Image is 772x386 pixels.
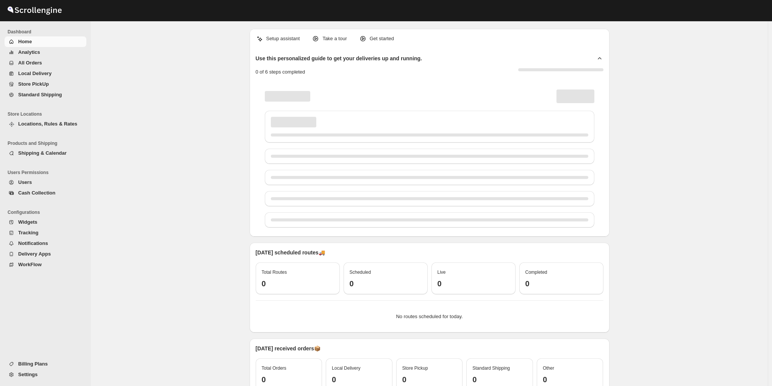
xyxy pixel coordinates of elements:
[8,169,87,176] span: Users Permissions
[18,92,62,97] span: Standard Shipping
[18,81,49,87] span: Store PickUp
[256,68,305,76] p: 0 of 6 steps completed
[18,71,52,76] span: Local Delivery
[370,35,394,42] p: Get started
[5,238,86,249] button: Notifications
[5,119,86,129] button: Locations, Rules & Rates
[332,375,386,384] h3: 0
[18,39,32,44] span: Home
[5,228,86,238] button: Tracking
[322,35,347,42] p: Take a tour
[262,366,286,371] span: Total Orders
[332,366,360,371] span: Local Delivery
[18,262,42,267] span: WorkFlow
[262,279,334,288] h3: 0
[266,35,300,42] p: Setup assistant
[8,140,87,146] span: Products and Shipping
[18,60,42,66] span: All Orders
[262,375,316,384] h3: 0
[5,188,86,198] button: Cash Collection
[8,111,87,117] span: Store Locations
[350,270,371,275] span: Scheduled
[18,251,51,257] span: Delivery Apps
[256,249,603,256] p: [DATE] scheduled routes 🚚
[525,270,547,275] span: Completed
[18,190,55,196] span: Cash Collection
[256,82,603,231] div: Page loading
[256,55,422,62] h2: Use this personalized guide to get your deliveries up and running.
[256,345,603,352] p: [DATE] received orders 📦
[350,279,422,288] h3: 0
[5,259,86,270] button: WorkFlow
[262,270,287,275] span: Total Routes
[8,29,87,35] span: Dashboard
[18,372,38,377] span: Settings
[5,36,86,47] button: Home
[262,313,597,320] p: No routes scheduled for today.
[18,49,40,55] span: Analytics
[472,375,527,384] h3: 0
[18,219,37,225] span: Widgets
[543,366,554,371] span: Other
[18,361,48,367] span: Billing Plans
[5,148,86,158] button: Shipping & Calendar
[18,230,38,235] span: Tracking
[5,217,86,228] button: Widgets
[5,58,86,68] button: All Orders
[5,249,86,259] button: Delivery Apps
[8,209,87,215] span: Configurations
[438,270,446,275] span: Live
[5,47,86,58] button: Analytics
[543,375,597,384] h3: 0
[472,366,510,371] span: Standard Shipping
[18,150,67,156] span: Shipping & Calendar
[5,369,86,380] button: Settings
[438,279,509,288] h3: 0
[18,121,77,127] span: Locations, Rules & Rates
[18,240,48,246] span: Notifications
[5,177,86,188] button: Users
[18,179,32,185] span: Users
[525,279,597,288] h3: 0
[5,359,86,369] button: Billing Plans
[402,366,428,371] span: Store Pickup
[402,375,457,384] h3: 0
